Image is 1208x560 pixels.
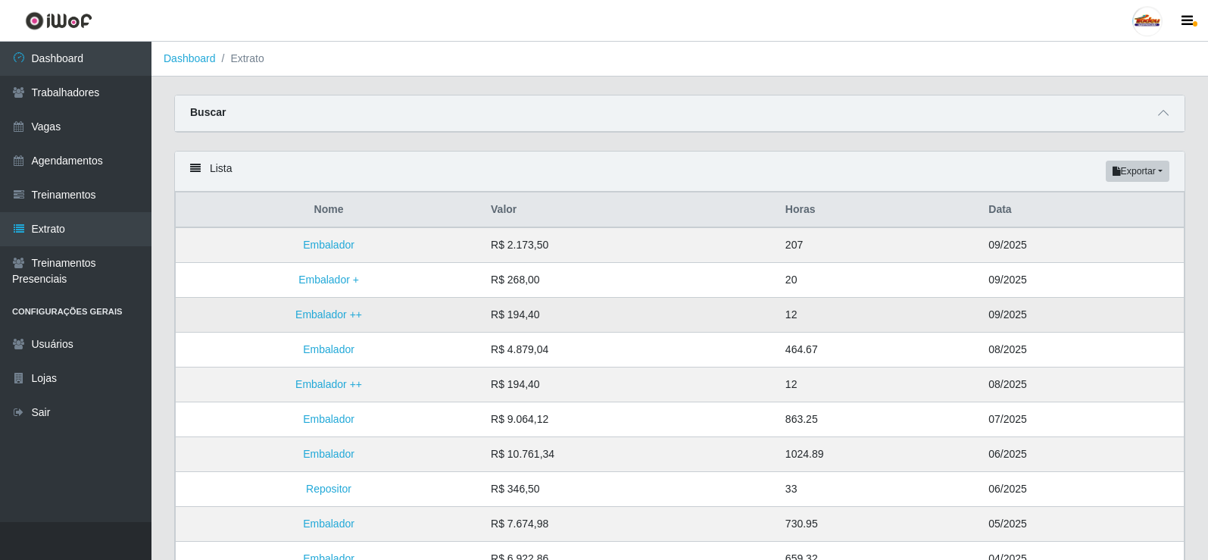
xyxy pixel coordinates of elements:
td: R$ 268,00 [482,263,776,298]
td: 20 [776,263,979,298]
a: Embalador ++ [295,308,362,321]
td: 33 [776,472,979,507]
img: CoreUI Logo [25,11,92,30]
td: R$ 4.879,04 [482,333,776,368]
td: 09/2025 [979,298,1184,333]
th: Nome [176,192,482,228]
td: 12 [776,298,979,333]
td: R$ 9.064,12 [482,402,776,437]
nav: breadcrumb [151,42,1208,77]
a: Embalador ++ [295,378,362,390]
td: R$ 2.173,50 [482,227,776,263]
th: Data [979,192,1184,228]
td: R$ 194,40 [482,368,776,402]
td: 12 [776,368,979,402]
td: 1024.89 [776,437,979,472]
td: 06/2025 [979,472,1184,507]
th: Horas [776,192,979,228]
td: 09/2025 [979,263,1184,298]
th: Valor [482,192,776,228]
a: Embalador + [298,274,359,286]
td: 730.95 [776,507,979,542]
a: Embalador [303,413,354,425]
a: Embalador [303,239,354,251]
td: 207 [776,227,979,263]
a: Dashboard [164,52,216,64]
td: 07/2025 [979,402,1184,437]
td: R$ 7.674,98 [482,507,776,542]
td: 06/2025 [979,437,1184,472]
button: Exportar [1106,161,1169,182]
a: Embalador [303,343,354,355]
li: Extrato [216,51,264,67]
div: Lista [175,152,1185,192]
a: Embalador [303,448,354,460]
td: R$ 346,50 [482,472,776,507]
td: 08/2025 [979,333,1184,368]
a: Repositor [306,483,351,495]
strong: Buscar [190,106,226,118]
td: 08/2025 [979,368,1184,402]
td: 05/2025 [979,507,1184,542]
td: 863.25 [776,402,979,437]
a: Embalador [303,518,354,530]
td: R$ 194,40 [482,298,776,333]
td: 464.67 [776,333,979,368]
td: R$ 10.761,34 [482,437,776,472]
td: 09/2025 [979,227,1184,263]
